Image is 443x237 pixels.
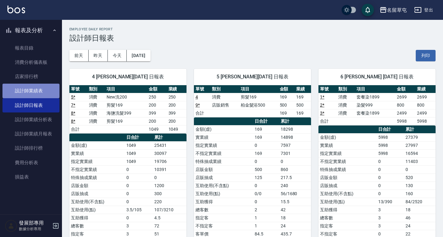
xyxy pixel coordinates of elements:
[279,198,311,206] td: 15.5
[295,101,311,109] td: 500
[105,85,147,93] th: 項目
[153,157,186,165] td: 19706
[404,149,436,157] td: 16594
[278,93,295,101] td: 169
[377,214,404,222] td: 3
[404,190,436,198] td: 160
[77,74,179,80] span: 4 [PERSON_NAME][DATE] 日報表
[415,117,436,125] td: 5998
[194,190,253,198] td: 互助使用(點)
[253,198,279,206] td: 0
[69,214,125,222] td: 互助獲得
[318,214,377,222] td: 總客數
[318,85,436,125] table: a dense table
[69,27,436,31] h2: Employee Daily Report
[377,206,404,214] td: 3
[278,109,295,117] td: 169
[125,214,153,222] td: 0
[5,220,17,232] img: Person
[194,85,311,117] table: a dense table
[167,125,186,133] td: 1049
[415,109,436,117] td: 2499
[7,6,25,13] img: Logo
[404,165,436,173] td: 0
[2,170,59,184] a: 損益表
[279,190,311,198] td: 56/1680
[253,157,279,165] td: 0
[278,101,295,109] td: 500
[415,85,436,93] th: 業績
[153,149,186,157] td: 30097
[318,157,377,165] td: 不指定實業績
[19,226,50,232] p: 數據分析專用
[69,165,125,173] td: 不指定實業績
[167,101,186,109] td: 200
[279,206,311,214] td: 42
[125,141,153,149] td: 1049
[125,173,153,182] td: 0
[125,182,153,190] td: 0
[318,190,377,198] td: 互助使用(不含點)
[295,93,311,101] td: 169
[69,206,125,214] td: 互助使用(點)
[153,134,186,142] th: 累計
[194,85,210,93] th: 單號
[2,55,59,69] a: 消費分析儀表板
[19,220,50,226] h5: 發展部專用
[87,93,105,101] td: 消費
[279,133,311,141] td: 14898
[253,165,279,173] td: 500
[105,109,147,117] td: 海鹽洗髮399
[404,222,436,230] td: 24
[278,85,295,93] th: 金額
[69,141,125,149] td: 金額(虛)
[395,109,415,117] td: 2499
[195,94,198,99] a: 4
[87,109,105,117] td: 消費
[395,85,415,93] th: 金額
[69,85,87,93] th: 單號
[377,190,404,198] td: 0
[105,101,147,109] td: 剪髮169
[253,125,279,133] td: 169
[210,101,239,109] td: 店販銷售
[2,84,59,98] a: 設計師業績表
[194,206,253,214] td: 總客數
[404,198,436,206] td: 84/2520
[147,117,167,125] td: 200
[153,173,186,182] td: 0
[279,165,311,173] td: 860
[239,93,278,101] td: 剪髮169
[279,173,311,182] td: 217.5
[125,157,153,165] td: 1049
[125,222,153,230] td: 3
[69,190,125,198] td: 店販抽成
[153,214,186,222] td: 4.5
[253,149,279,157] td: 169
[105,117,147,125] td: 剪髮169
[69,173,125,182] td: 特殊抽成業績
[404,206,436,214] td: 18
[362,4,374,16] button: save
[194,214,253,222] td: 指定客
[377,165,404,173] td: 0
[2,156,59,170] a: 費用分析表
[87,101,105,109] td: 消費
[318,133,377,141] td: 金額(虛)
[239,101,278,109] td: 柏金髮浴500
[337,85,355,93] th: 類別
[337,109,355,117] td: 消費
[2,112,59,127] a: 設計師業績分析表
[279,125,311,133] td: 18298
[415,101,436,109] td: 800
[125,190,153,198] td: 0
[253,117,279,125] th: 日合計
[253,182,279,190] td: 0
[194,109,210,117] td: 合計
[377,157,404,165] td: 0
[125,206,153,214] td: 3.5/105
[69,222,125,230] td: 總客數
[355,85,395,93] th: 項目
[377,222,404,230] td: 3
[377,198,404,206] td: 13/390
